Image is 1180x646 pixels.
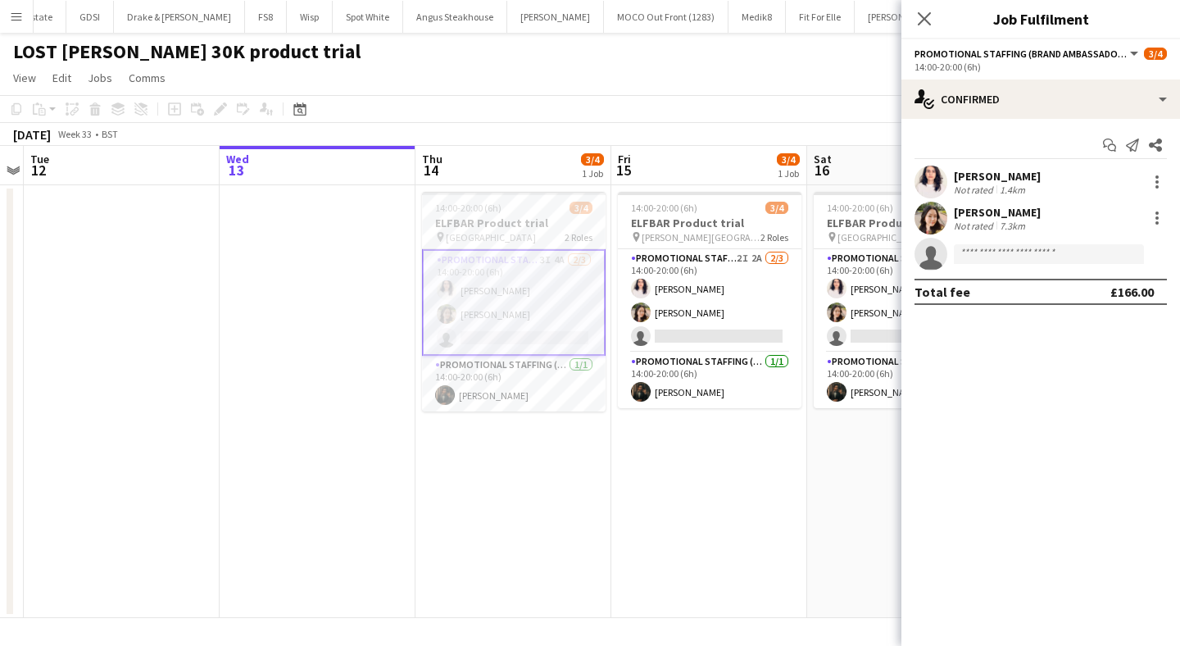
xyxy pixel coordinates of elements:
span: 2 Roles [565,231,592,243]
div: Not rated [954,184,996,196]
h1: LOST [PERSON_NAME] 30K product trial [13,39,361,64]
span: 3/4 [570,202,592,214]
app-job-card: 14:00-20:00 (6h)3/4ELFBAR Product trial [PERSON_NAME][GEOGRAPHIC_DATA]2 RolesPromotional Staffing... [618,192,801,408]
div: 1.4km [996,184,1028,196]
button: Medik8 [728,1,786,33]
a: Jobs [81,67,119,89]
app-card-role: Promotional Staffing (Brand Ambassadors)6I2A2/314:00-20:00 (6h)[PERSON_NAME][PERSON_NAME] [814,249,997,353]
app-card-role: Promotional Staffing (Brand Ambassadors)3I4A2/314:00-20:00 (6h)[PERSON_NAME][PERSON_NAME] [422,249,606,356]
h3: Job Fulfilment [901,8,1180,30]
h3: ELFBAR Product trial [618,216,801,230]
h3: ELFBAR Product trial [814,216,997,230]
span: Fri [618,152,631,166]
app-card-role: Promotional Staffing (Brand Ambassadors)2I2A2/314:00-20:00 (6h)[PERSON_NAME][PERSON_NAME] [618,249,801,353]
span: Wed [226,152,249,166]
span: [GEOGRAPHIC_DATA] [837,231,928,243]
app-job-card: 14:00-20:00 (6h)3/4ELFBAR Product trial [GEOGRAPHIC_DATA]2 RolesPromotional Staffing (Brand Ambas... [814,192,997,408]
button: Angus Steakhouse [403,1,507,33]
span: 13 [224,161,249,180]
div: Not rated [954,220,996,232]
button: FS8 [245,1,287,33]
div: [DATE] [13,126,51,143]
span: 14:00-20:00 (6h) [631,202,697,214]
button: Promotional Staffing (Brand Ambassadors) [914,48,1141,60]
div: [PERSON_NAME] [954,205,1041,220]
span: Promotional Staffing (Brand Ambassadors) [914,48,1128,60]
span: View [13,71,36,85]
app-card-role: Promotional Staffing (Team Leader)1/114:00-20:00 (6h)[PERSON_NAME] [422,356,606,412]
span: 14:00-20:00 (6h) [435,202,501,214]
a: Edit [46,67,78,89]
div: 14:00-20:00 (6h) [914,61,1167,73]
span: 3/4 [777,153,800,166]
div: BST [102,128,118,140]
app-card-role: Promotional Staffing (Team Leader)1/114:00-20:00 (6h)[PERSON_NAME] [814,353,997,408]
div: 1 Job [582,167,603,180]
div: 7.3km [996,220,1028,232]
div: Confirmed [901,80,1180,119]
app-job-card: 14:00-20:00 (6h)3/4ELFBAR Product trial [GEOGRAPHIC_DATA]2 RolesPromotional Staffing (Brand Ambas... [422,192,606,412]
button: [PERSON_NAME] [855,1,951,33]
div: £166.00 [1110,284,1154,300]
span: [PERSON_NAME][GEOGRAPHIC_DATA] [642,231,760,243]
button: MOCO Out Front (1283) [604,1,728,33]
span: 15 [615,161,631,180]
button: Fit For Elle [786,1,855,33]
span: 3/4 [765,202,788,214]
span: Tue [30,152,49,166]
span: 3/4 [1144,48,1167,60]
div: Total fee [914,284,970,300]
a: Comms [122,67,172,89]
span: 14:00-20:00 (6h) [827,202,893,214]
button: GDSI [66,1,114,33]
span: Sat [814,152,832,166]
h3: ELFBAR Product trial [422,216,606,230]
div: [PERSON_NAME] [954,169,1041,184]
button: Spot White [333,1,403,33]
app-card-role: Promotional Staffing (Team Leader)1/114:00-20:00 (6h)[PERSON_NAME] [618,353,801,408]
button: Drake & [PERSON_NAME] [114,1,245,33]
span: 3/4 [581,153,604,166]
span: Comms [129,71,166,85]
span: 12 [28,161,49,180]
button: Wisp [287,1,333,33]
button: [PERSON_NAME] [507,1,604,33]
span: Edit [52,71,71,85]
span: 2 Roles [760,231,788,243]
a: View [7,67,43,89]
span: Jobs [88,71,112,85]
span: 16 [811,161,832,180]
span: Thu [422,152,442,166]
div: 1 Job [778,167,799,180]
span: 14 [420,161,442,180]
span: [GEOGRAPHIC_DATA] [446,231,536,243]
span: Week 33 [54,128,95,140]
